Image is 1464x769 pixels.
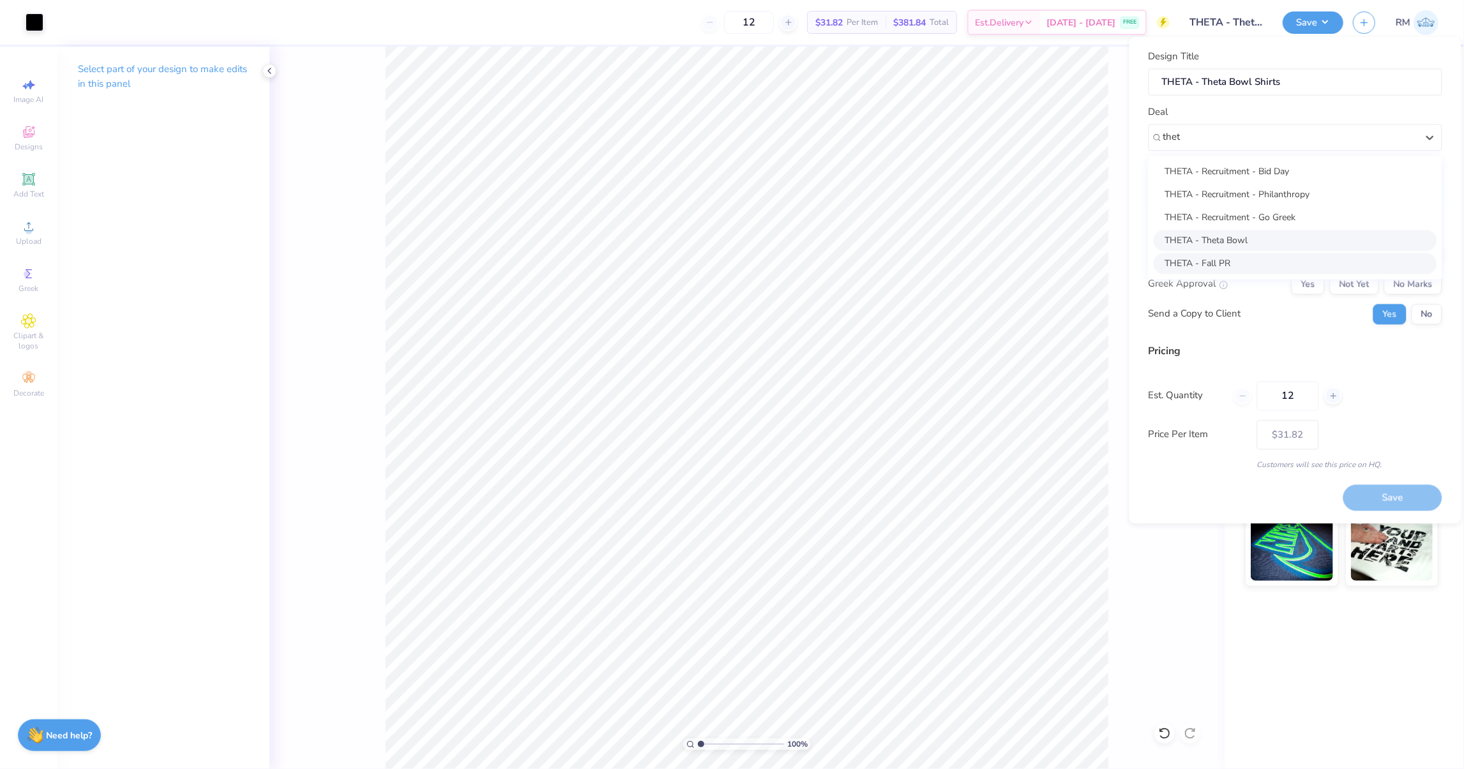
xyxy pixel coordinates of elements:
div: THETA - Theta Bowl [1154,230,1437,251]
button: Yes [1373,304,1407,324]
img: Revati Mahurkar [1414,10,1438,35]
button: Not Yet [1330,274,1379,294]
span: Greek [19,283,39,294]
div: THETA - Fall PR [1154,253,1437,274]
span: $381.84 [893,16,926,29]
label: Est. Quantity [1149,389,1225,403]
p: Select part of your design to make edits in this panel [78,62,249,91]
img: Glow in the Dark Ink [1251,517,1333,581]
button: Yes [1292,274,1325,294]
input: Untitled Design [1179,10,1273,35]
span: FREE [1123,18,1136,27]
input: – – [724,11,774,34]
span: Clipart & logos [6,331,51,351]
div: Send a Copy to Client [1149,307,1241,322]
label: Deal [1149,105,1168,120]
span: Image AI [14,94,44,105]
span: Total [930,16,949,29]
div: Greek Approval [1149,277,1228,292]
span: [DATE] - [DATE] [1046,16,1115,29]
a: RM [1396,10,1438,35]
label: Price Per Item [1149,428,1248,442]
span: Per Item [847,16,878,29]
div: THETA - Recruitment - Bid Day [1154,161,1437,182]
img: Water based Ink [1351,517,1433,581]
span: $31.82 [815,16,843,29]
button: No Marks [1384,274,1442,294]
button: Save [1283,11,1343,34]
span: Est. Delivery [975,16,1023,29]
span: Designs [15,142,43,152]
label: Design Title [1149,50,1200,64]
div: Pricing [1149,343,1442,359]
span: Add Text [13,189,44,199]
div: THETA - Recruitment - Go Greek [1154,207,1437,228]
div: Customers will see this price on HQ. [1149,459,1442,470]
input: – – [1257,381,1319,410]
span: Decorate [13,388,44,398]
span: Upload [16,236,42,246]
span: RM [1396,15,1410,30]
button: No [1412,304,1442,324]
span: 100 % [787,738,808,750]
strong: Need help? [47,729,93,742]
div: THETA - Recruitment - Philanthropy [1154,184,1437,205]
